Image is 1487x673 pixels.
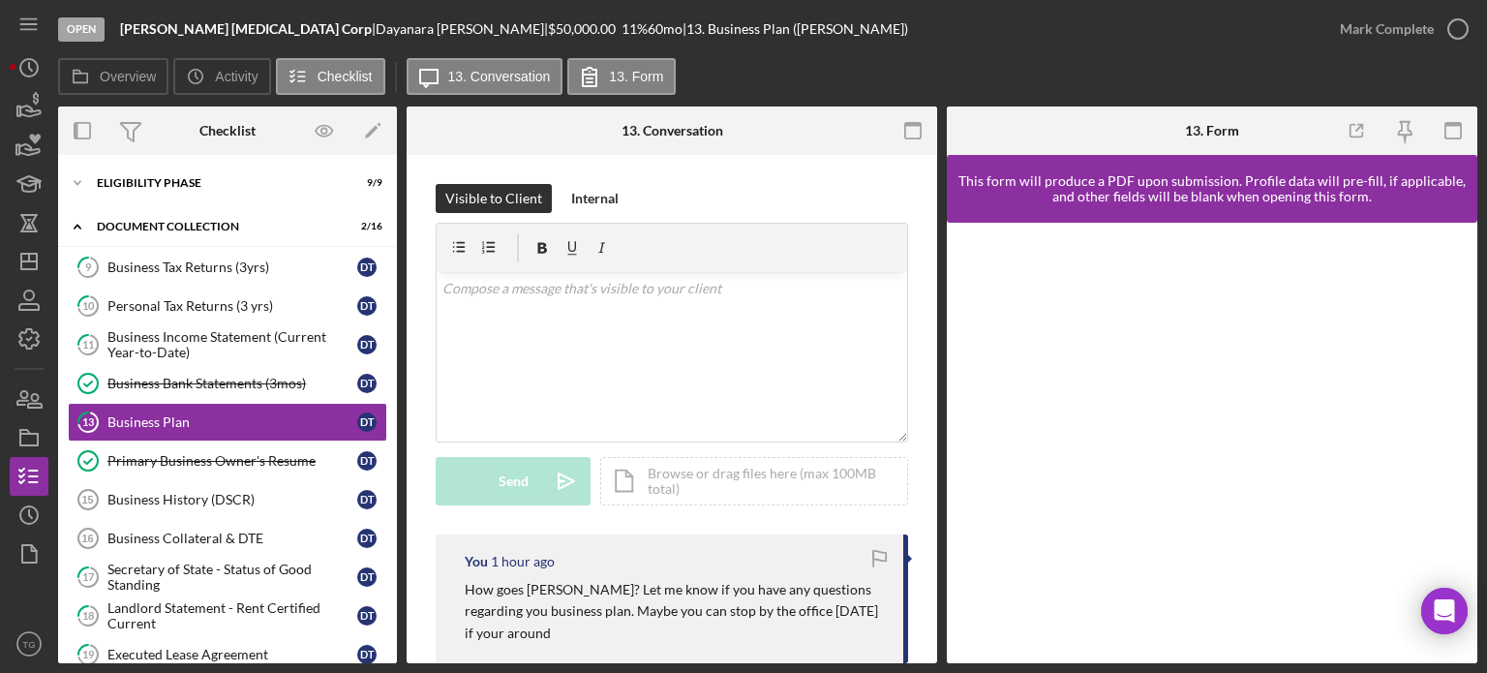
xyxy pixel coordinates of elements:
div: D T [357,258,377,277]
tspan: 9 [85,260,92,273]
div: Send [499,457,529,505]
time: 2025-08-13 17:50 [491,554,555,569]
div: 13. Form [1185,123,1239,138]
div: Checklist [199,123,256,138]
div: 11 % [622,21,648,37]
div: This form will produce a PDF upon submission. Profile data will pre-fill, if applicable, and othe... [956,173,1468,204]
div: Open [58,17,105,42]
div: 13. Conversation [622,123,723,138]
div: D T [357,567,377,587]
div: Business Bank Statements (3mos) [107,376,357,391]
button: Visible to Client [436,184,552,213]
div: Business Collateral & DTE [107,531,357,546]
div: D T [357,296,377,316]
tspan: 19 [82,648,95,660]
a: 18Landlord Statement - Rent Certified CurrentDT [68,597,387,635]
div: D T [357,490,377,509]
div: Business Plan [107,414,357,430]
div: 2 / 16 [348,221,382,232]
div: Mark Complete [1340,10,1434,48]
button: Internal [561,184,628,213]
div: D T [357,645,377,664]
tspan: 17 [82,570,95,583]
div: D T [357,374,377,393]
div: You [465,554,488,569]
div: 9 / 9 [348,177,382,189]
button: Checklist [276,58,385,95]
div: Document Collection [97,221,334,232]
label: Checklist [318,69,373,84]
tspan: 10 [82,299,95,312]
a: 10Personal Tax Returns (3 yrs)DT [68,287,387,325]
div: D T [357,451,377,471]
a: 9Business Tax Returns (3yrs)DT [68,248,387,287]
div: D T [357,335,377,354]
div: Business Income Statement (Current Year-to-Date) [107,329,357,360]
tspan: 13 [82,415,94,428]
b: [PERSON_NAME] [MEDICAL_DATA] Corp [120,20,372,37]
a: Primary Business Owner's ResumeDT [68,442,387,480]
label: 13. Conversation [448,69,551,84]
div: Dayanara [PERSON_NAME] | [376,21,548,37]
button: Activity [173,58,270,95]
div: Internal [571,184,619,213]
button: 13. Form [567,58,676,95]
a: 13Business PlanDT [68,403,387,442]
label: 13. Form [609,69,663,84]
label: Overview [100,69,156,84]
iframe: Lenderfit form [966,242,1460,644]
button: Mark Complete [1320,10,1477,48]
div: 60 mo [648,21,683,37]
div: Primary Business Owner's Resume [107,453,357,469]
button: Overview [58,58,168,95]
tspan: 15 [81,494,93,505]
text: TG [22,639,35,650]
button: 13. Conversation [407,58,563,95]
div: Personal Tax Returns (3 yrs) [107,298,357,314]
div: Eligibility Phase [97,177,334,189]
label: Activity [215,69,258,84]
tspan: 11 [82,338,94,351]
button: Send [436,457,591,505]
div: Executed Lease Agreement [107,647,357,662]
div: Business History (DSCR) [107,492,357,507]
a: Business Bank Statements (3mos)DT [68,364,387,403]
div: | [120,21,376,37]
tspan: 16 [81,533,93,544]
div: Landlord Statement - Rent Certified Current [107,600,357,631]
div: Visible to Client [445,184,542,213]
div: D T [357,606,377,626]
div: | 13. Business Plan ([PERSON_NAME]) [683,21,908,37]
a: 15Business History (DSCR)DT [68,480,387,519]
a: 17Secretary of State - Status of Good StandingDT [68,558,387,597]
a: 16Business Collateral & DTEDT [68,519,387,558]
p: How goes [PERSON_NAME]? Let me know if you have any questions regarding you business plan. Maybe ... [465,579,884,644]
tspan: 18 [82,609,94,622]
div: D T [357,413,377,432]
div: Open Intercom Messenger [1421,588,1468,634]
button: TG [10,625,48,663]
div: D T [357,529,377,548]
div: Secretary of State - Status of Good Standing [107,562,357,593]
div: $50,000.00 [548,21,622,37]
a: 11Business Income Statement (Current Year-to-Date)DT [68,325,387,364]
div: Business Tax Returns (3yrs) [107,260,357,275]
